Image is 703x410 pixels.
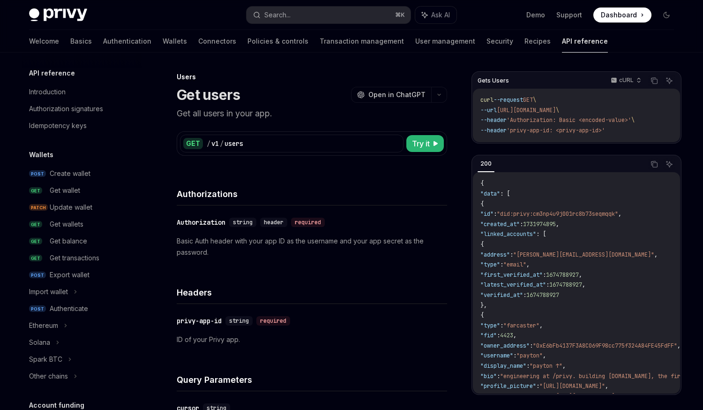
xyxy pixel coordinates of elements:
span: : [ [500,190,510,197]
div: Export wallet [50,269,90,281]
a: Authentication [103,30,151,53]
a: Welcome [29,30,59,53]
span: "display_name" [480,362,526,370]
div: Import wallet [29,286,68,297]
button: Open in ChatGPT [351,87,431,103]
button: Toggle dark mode [659,8,674,23]
span: GET [29,238,42,245]
span: : [497,372,500,380]
span: { [480,200,484,208]
a: POSTCreate wallet [22,165,142,182]
h5: Wallets [29,149,53,160]
a: Wallets [163,30,187,53]
span: "[URL][DOMAIN_NAME]" [553,393,618,400]
span: "payton" [516,352,543,359]
span: : [494,210,497,218]
span: , [556,220,559,228]
button: cURL [606,73,645,89]
h4: Query Parameters [177,373,447,386]
span: --header [480,116,507,124]
a: GETGet wallet [22,182,142,199]
span: --request [494,96,523,104]
div: Create wallet [50,168,90,179]
a: POSTAuthenticate [22,300,142,317]
a: PATCHUpdate wallet [22,199,142,216]
span: , [543,352,546,359]
span: : [500,261,503,268]
div: users [224,139,243,148]
span: "payton ↑" [530,362,562,370]
button: Ask AI [415,7,456,23]
span: "fid" [480,332,497,339]
span: "first_verified_at" [480,271,543,279]
div: Idempotency keys [29,120,87,131]
span: GET [29,187,42,194]
span: , [618,393,621,400]
span: Open in ChatGPT [368,90,426,99]
span: Try it [412,138,430,149]
button: Ask AI [663,158,675,170]
span: "did:privy:cm3np4u9j001rc8b73seqmqqk" [497,210,618,218]
span: "data" [480,190,500,197]
span: curl [480,96,494,104]
div: Authorization [177,218,225,227]
a: Dashboard [593,8,651,23]
a: Policies & controls [247,30,308,53]
span: : [543,271,546,279]
a: GETGet wallets [22,216,142,233]
span: "created_at" [480,220,520,228]
div: Authorization signatures [29,103,103,114]
button: Copy the contents from the code block [648,75,660,87]
span: 'privy-app-id: <privy-app-id>' [507,127,605,134]
span: "address" [480,251,510,258]
span: : [510,251,513,258]
a: GETGet balance [22,233,142,250]
a: Idempotency keys [22,117,142,134]
div: Spark BTC [29,354,62,365]
span: }, [480,302,487,309]
span: , [654,251,658,258]
a: Connectors [198,30,236,53]
span: "[PERSON_NAME][EMAIL_ADDRESS][DOMAIN_NAME]" [513,251,654,258]
span: "profile_picture" [480,382,536,390]
span: "email" [503,261,526,268]
span: 1674788927 [549,281,582,289]
span: --header [480,127,507,134]
div: required [291,218,325,227]
button: Try it [406,135,444,152]
h4: Headers [177,286,447,299]
span: Gets Users [478,77,509,84]
span: "linked_accounts" [480,230,536,238]
span: "type" [480,261,500,268]
span: ⌘ K [395,11,405,19]
div: Introduction [29,86,66,98]
a: Authorization signatures [22,100,142,117]
span: \ [533,96,536,104]
span: POST [29,305,46,312]
div: 200 [478,158,494,169]
span: "profile_picture_url" [480,393,549,400]
img: dark logo [29,8,87,22]
span: : [546,281,549,289]
span: "[URL][DOMAIN_NAME]" [539,382,605,390]
p: cURL [619,76,634,84]
span: GET [29,255,42,262]
span: --url [480,106,497,114]
span: : [ [536,230,546,238]
span: , [562,362,566,370]
span: : [549,393,553,400]
a: Introduction [22,84,142,100]
span: { [480,311,484,319]
span: string [233,219,253,226]
p: ID of your Privy app. [177,334,447,345]
a: Basics [70,30,92,53]
div: Solana [29,337,50,348]
a: Transaction management [320,30,404,53]
span: "id" [480,210,494,218]
div: Other chains [29,371,68,382]
span: POST [29,272,46,279]
span: 1674788927 [526,291,559,299]
span: "0xE6bFb4137F3A8C069F98cc775f324A84FE45FdFF" [533,342,677,349]
span: , [579,271,582,279]
span: : [530,342,533,349]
